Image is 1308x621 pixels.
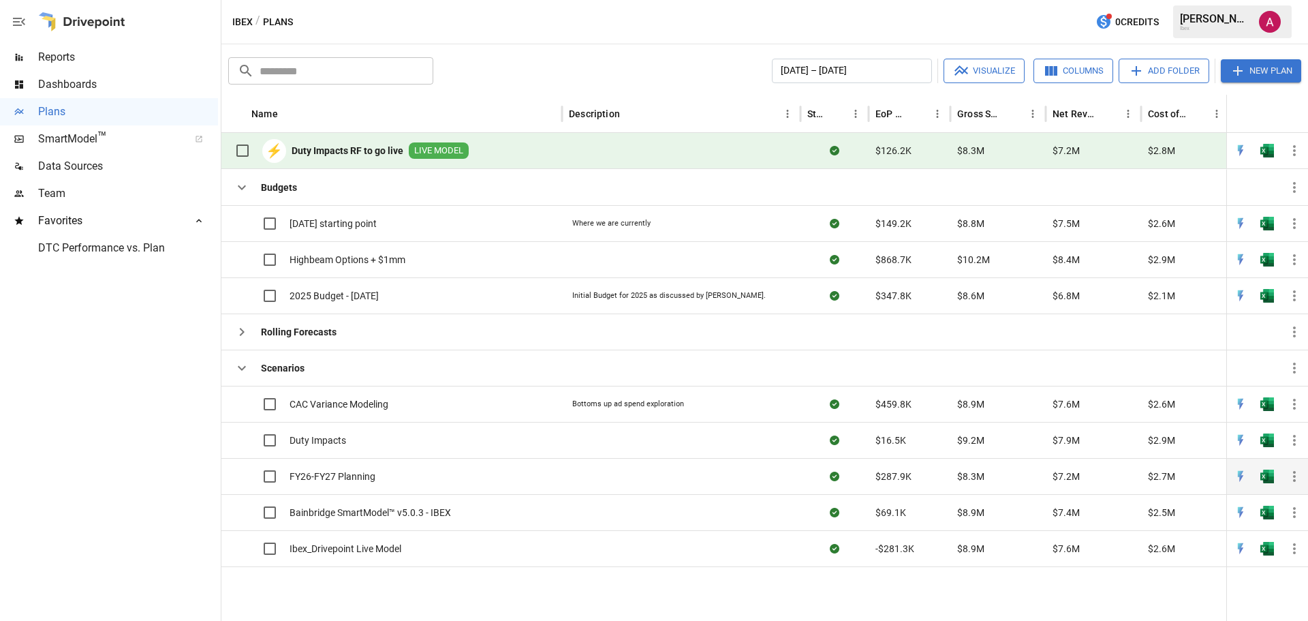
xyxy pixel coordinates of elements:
[830,434,839,447] div: Sync complete
[909,104,928,123] button: Sort
[290,397,388,411] span: CAC Variance Modeling
[1260,253,1274,267] div: Open in Excel
[1260,217,1274,230] img: excel-icon.76473adf.svg
[1053,217,1080,230] span: $7.5M
[1033,59,1113,83] button: Columns
[1053,253,1080,267] span: $8.4M
[255,14,260,31] div: /
[1260,217,1274,230] div: Open in Excel
[292,144,403,157] b: Duty Impacts RF to go live
[1148,144,1175,157] span: $2.8M
[957,144,984,157] span: $8.3M
[232,14,253,31] button: Ibex
[807,108,826,119] div: Status
[1053,108,1098,119] div: Net Revenue
[875,253,912,267] span: $868.7K
[1023,104,1042,123] button: Gross Sales column menu
[1148,217,1175,230] span: $2.6M
[1234,506,1247,519] img: quick-edit-flash.b8aec18c.svg
[97,129,107,146] span: ™
[944,59,1025,83] button: Visualize
[38,158,218,175] span: Data Sources
[290,217,377,230] span: [DATE] starting point
[38,104,218,120] span: Plans
[1188,104,1207,123] button: Sort
[1234,434,1247,447] img: quick-edit-flash.b8aec18c.svg
[1260,470,1274,483] img: excel-icon.76473adf.svg
[957,289,984,303] span: $8.6M
[1260,434,1274,447] img: excel-icon.76473adf.svg
[1100,104,1119,123] button: Sort
[1260,289,1274,303] img: excel-icon.76473adf.svg
[875,542,914,556] span: -$281.3K
[1053,397,1080,411] span: $7.6M
[875,397,912,411] span: $459.8K
[279,104,298,123] button: Sort
[290,470,375,483] span: FY26-FY27 Planning
[1148,108,1187,119] div: Cost of Goods Sold
[38,131,180,147] span: SmartModel
[1148,397,1175,411] span: $2.6M
[1119,104,1138,123] button: Net Revenue column menu
[1260,434,1274,447] div: Open in Excel
[1115,14,1159,31] span: 0 Credits
[1234,397,1247,411] div: Open in Quick Edit
[1260,144,1274,157] div: Open in Excel
[1053,289,1080,303] span: $6.8M
[569,108,620,119] div: Description
[1260,253,1274,267] img: excel-icon.76473adf.svg
[1148,470,1175,483] span: $2.7M
[38,185,218,202] span: Team
[830,506,839,519] div: Sync complete
[772,59,932,83] button: [DATE] – [DATE]
[572,218,651,229] div: Where we are currently
[1234,506,1247,519] div: Open in Quick Edit
[957,506,984,519] span: $8.9M
[1234,542,1247,556] img: quick-edit-flash.b8aec18c.svg
[1234,144,1247,157] div: Open in Quick Edit
[1234,397,1247,411] img: quick-edit-flash.b8aec18c.svg
[875,470,912,483] span: $287.9K
[1119,59,1209,83] button: Add Folder
[830,289,839,303] div: Sync complete
[261,325,337,339] b: Rolling Forecasts
[1148,253,1175,267] span: $2.9M
[957,217,984,230] span: $8.8M
[1234,217,1247,230] img: quick-edit-flash.b8aec18c.svg
[1180,25,1251,31] div: Ibex
[1148,506,1175,519] span: $2.5M
[1053,434,1080,447] span: $7.9M
[957,470,984,483] span: $8.3M
[1260,144,1274,157] img: excel-icon.76473adf.svg
[1259,11,1281,33] img: Andrew Bridgers
[1004,104,1023,123] button: Sort
[827,104,846,123] button: Sort
[1260,397,1274,411] img: excel-icon.76473adf.svg
[957,434,984,447] span: $9.2M
[928,104,947,123] button: EoP Cash column menu
[1221,59,1301,82] button: New Plan
[1260,397,1274,411] div: Open in Excel
[290,542,401,556] span: Ibex_Drivepoint Live Model
[1260,542,1274,556] div: Open in Excel
[1148,289,1175,303] span: $2.1M
[830,470,839,483] div: Sync complete
[1260,470,1274,483] div: Open in Excel
[1260,289,1274,303] div: Open in Excel
[1234,289,1247,303] div: Open in Quick Edit
[957,542,984,556] span: $8.9M
[1207,104,1226,123] button: Cost of Goods Sold column menu
[1234,144,1247,157] img: quick-edit-flash.b8aec18c.svg
[830,144,839,157] div: Sync complete
[290,434,346,447] span: Duty Impacts
[1251,3,1289,41] button: Andrew Bridgers
[1260,506,1274,519] img: excel-icon.76473adf.svg
[875,506,906,519] span: $69.1K
[1053,542,1080,556] span: $7.6M
[875,108,907,119] div: EoP Cash
[1260,506,1274,519] div: Open in Excel
[621,104,640,123] button: Sort
[572,399,684,410] div: Bottoms up ad spend exploration
[290,506,451,519] span: Bainbridge SmartModel™ v5.0.3 - IBEX
[38,240,218,256] span: DTC Performance vs. Plan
